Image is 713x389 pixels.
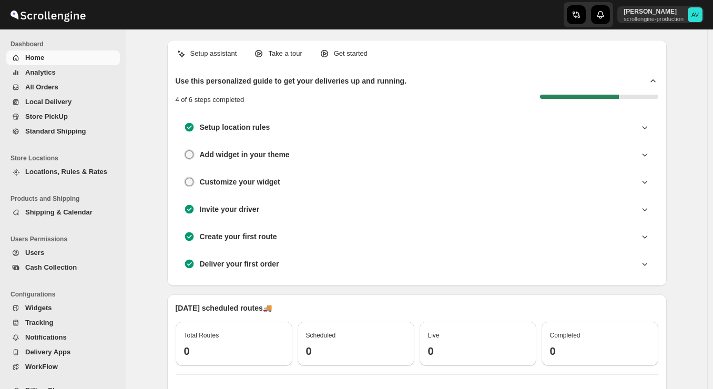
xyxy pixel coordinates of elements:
[184,345,284,357] h3: 0
[550,345,650,357] h3: 0
[6,260,120,275] button: Cash Collection
[6,330,120,345] button: Notifications
[25,168,107,176] span: Locations, Rules & Rates
[6,80,120,95] button: All Orders
[624,16,684,22] p: scrollengine-production
[176,95,245,105] p: 4 of 6 steps completed
[25,68,56,76] span: Analytics
[200,177,280,187] h3: Customize your widget
[25,98,72,106] span: Local Delivery
[6,205,120,220] button: Shipping & Calendar
[25,208,93,216] span: Shipping & Calendar
[200,149,290,160] h3: Add widget in your theme
[428,332,440,339] span: Live
[11,154,121,162] span: Store Locations
[200,259,279,269] h3: Deliver your first order
[550,332,580,339] span: Completed
[268,48,302,59] p: Take a tour
[6,65,120,80] button: Analytics
[6,315,120,330] button: Tracking
[428,345,528,357] h3: 0
[190,48,237,59] p: Setup assistant
[25,127,86,135] span: Standard Shipping
[200,231,277,242] h3: Create your first route
[25,249,44,257] span: Users
[25,112,68,120] span: Store PickUp
[11,235,121,243] span: Users Permissions
[25,363,58,371] span: WorkFlow
[200,122,270,132] h3: Setup location rules
[6,301,120,315] button: Widgets
[334,48,368,59] p: Get started
[624,7,684,16] p: [PERSON_NAME]
[691,12,699,18] text: AV
[306,332,336,339] span: Scheduled
[25,263,77,271] span: Cash Collection
[25,348,70,356] span: Delivery Apps
[617,6,704,23] button: User menu
[6,245,120,260] button: Users
[6,50,120,65] button: Home
[176,76,407,86] h2: Use this personalized guide to get your deliveries up and running.
[8,2,87,28] img: ScrollEngine
[25,304,52,312] span: Widgets
[25,54,44,62] span: Home
[11,290,121,299] span: Configurations
[25,319,53,326] span: Tracking
[306,345,406,357] h3: 0
[6,345,120,360] button: Delivery Apps
[25,83,58,91] span: All Orders
[11,194,121,203] span: Products and Shipping
[25,333,67,341] span: Notifications
[688,7,702,22] span: Avinash Vishwakarma
[200,204,260,214] h3: Invite your driver
[184,332,219,339] span: Total Routes
[6,165,120,179] button: Locations, Rules & Rates
[176,303,658,313] p: [DATE] scheduled routes 🚚
[6,360,120,374] button: WorkFlow
[11,40,121,48] span: Dashboard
